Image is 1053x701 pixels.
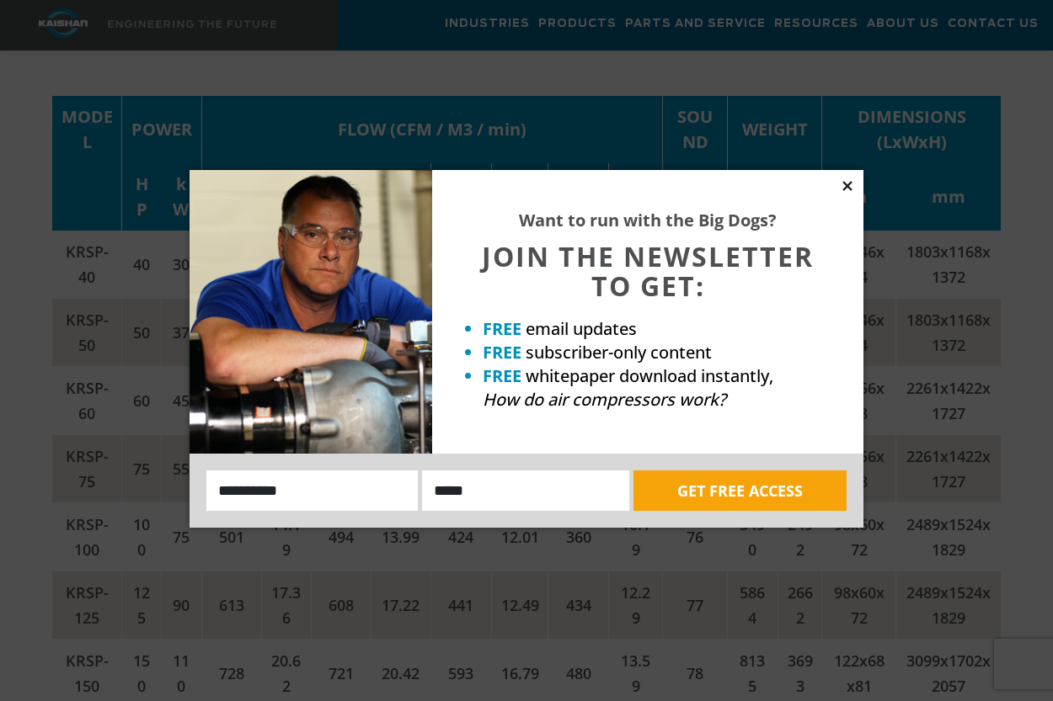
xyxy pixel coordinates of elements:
span: JOIN THE NEWSLETTER TO GET: [482,238,814,304]
em: How do air compressors work? [483,388,726,411]
span: subscriber-only content [526,341,712,364]
span: email updates [526,317,637,340]
strong: FREE [483,317,521,340]
strong: Want to run with the Big Dogs? [519,209,777,231]
strong: FREE [483,364,521,387]
span: whitepaper download instantly, [526,364,773,387]
input: Name: [206,470,418,511]
input: Email [422,470,629,511]
button: GET FREE ACCESS [633,470,847,511]
button: Close [840,178,855,194]
strong: FREE [483,341,521,364]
